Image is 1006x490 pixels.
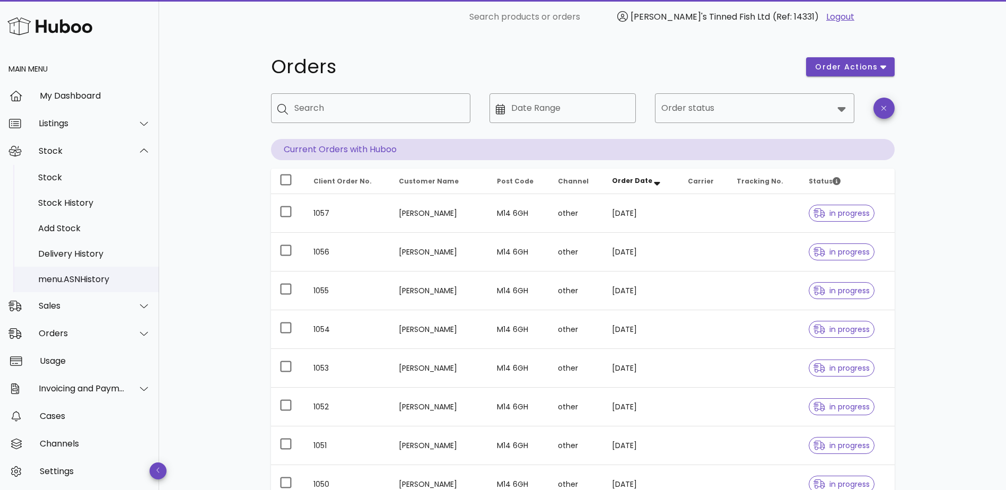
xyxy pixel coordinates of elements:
td: 1053 [305,349,390,388]
td: [PERSON_NAME] [390,426,488,465]
span: in progress [813,364,870,372]
span: (Ref: 14331) [773,11,819,23]
div: Channels [40,439,151,449]
div: Stock [38,172,151,182]
td: M14 6GH [488,388,549,426]
td: M14 6GH [488,233,549,272]
span: Client Order No. [313,177,372,186]
span: in progress [813,209,870,217]
th: Order Date: Sorted descending. Activate to remove sorting. [603,169,679,194]
div: Invoicing and Payments [39,383,125,393]
div: Listings [39,118,125,128]
td: [DATE] [603,194,679,233]
td: [PERSON_NAME] [390,233,488,272]
td: [PERSON_NAME] [390,194,488,233]
td: [PERSON_NAME] [390,310,488,349]
th: Status [800,169,894,194]
div: Settings [40,466,151,476]
td: M14 6GH [488,194,549,233]
div: menu.ASNHistory [38,274,151,284]
span: in progress [813,248,870,256]
span: [PERSON_NAME]'s Tinned Fish Ltd [631,11,770,23]
td: [PERSON_NAME] [390,272,488,310]
div: Orders [39,328,125,338]
span: order actions [815,62,878,73]
td: 1057 [305,194,390,233]
span: Status [809,177,841,186]
td: M14 6GH [488,349,549,388]
div: My Dashboard [40,91,151,101]
div: Stock [39,146,125,156]
th: Customer Name [390,169,488,194]
a: Logout [826,11,854,23]
span: Channel [558,177,589,186]
td: 1054 [305,310,390,349]
div: Order status [655,93,854,123]
td: other [549,426,603,465]
div: Sales [39,301,125,311]
h1: Orders [271,57,794,76]
th: Client Order No. [305,169,390,194]
div: Cases [40,411,151,421]
td: [DATE] [603,388,679,426]
td: other [549,194,603,233]
th: Channel [549,169,603,194]
div: Add Stock [38,223,151,233]
td: 1056 [305,233,390,272]
span: in progress [813,326,870,333]
span: in progress [813,480,870,488]
p: Current Orders with Huboo [271,139,895,160]
td: [DATE] [603,426,679,465]
td: 1052 [305,388,390,426]
td: 1055 [305,272,390,310]
img: Huboo Logo [7,15,92,38]
span: Customer Name [399,177,459,186]
div: Delivery History [38,249,151,259]
td: [PERSON_NAME] [390,388,488,426]
td: other [549,349,603,388]
td: [DATE] [603,272,679,310]
span: Order Date [612,176,652,185]
span: in progress [813,403,870,410]
th: Tracking No. [728,169,800,194]
td: other [549,310,603,349]
td: M14 6GH [488,426,549,465]
span: Post Code [497,177,533,186]
td: other [549,388,603,426]
td: [DATE] [603,310,679,349]
th: Post Code [488,169,549,194]
td: other [549,272,603,310]
td: M14 6GH [488,310,549,349]
td: [DATE] [603,233,679,272]
td: M14 6GH [488,272,549,310]
div: Usage [40,356,151,366]
button: order actions [806,57,894,76]
td: [PERSON_NAME] [390,349,488,388]
span: in progress [813,287,870,294]
th: Carrier [679,169,728,194]
span: in progress [813,442,870,449]
div: Stock History [38,198,151,208]
td: other [549,233,603,272]
td: [DATE] [603,349,679,388]
span: Tracking No. [737,177,783,186]
span: Carrier [688,177,714,186]
td: 1051 [305,426,390,465]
